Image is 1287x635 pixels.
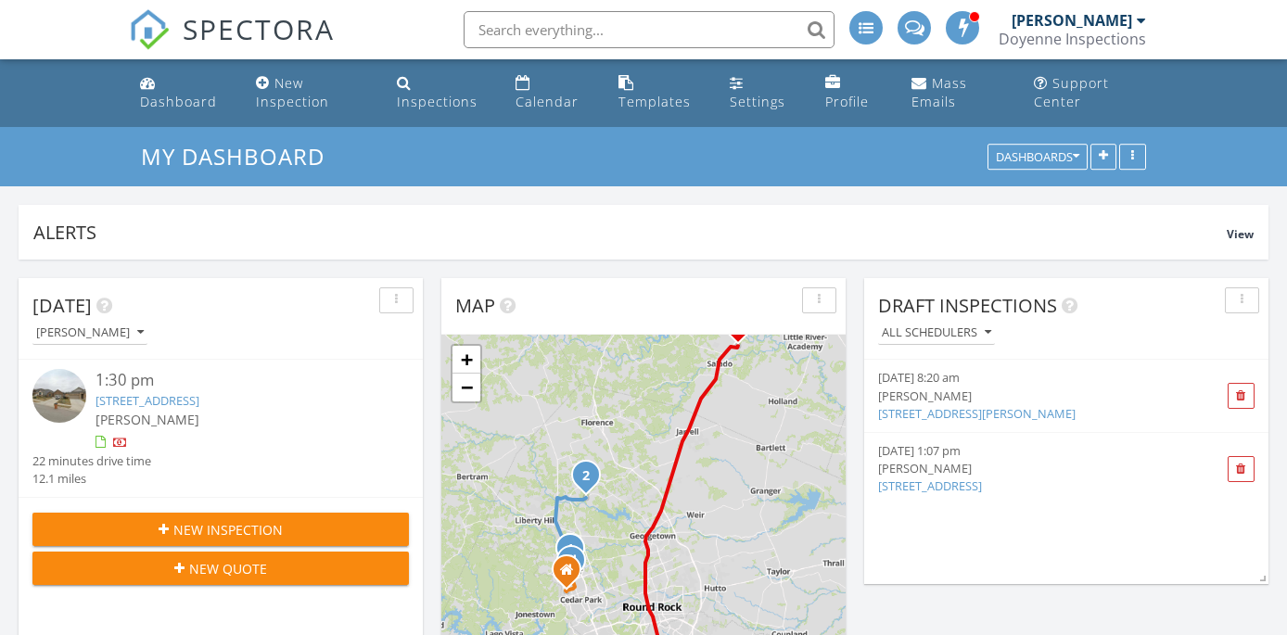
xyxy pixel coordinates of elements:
div: 2726 Granite Creek Drive, Leander TX 78641 [567,569,578,580]
input: Search everything... [464,11,835,48]
div: Settings [730,93,785,110]
div: Profile [825,93,869,110]
span: Draft Inspections [878,293,1057,318]
div: New Inspection [256,74,329,110]
button: All schedulers [878,321,995,346]
span: View [1227,226,1254,242]
a: Dashboard [133,67,234,120]
a: Calendar [508,67,596,120]
div: Doyenne Inspections [999,30,1146,48]
div: Alerts [33,220,1227,245]
span: New Quote [189,559,267,578]
i: 1 [567,543,574,556]
div: [PERSON_NAME] [36,326,144,339]
a: 1:30 pm [STREET_ADDRESS] [PERSON_NAME] 22 minutes drive time 12.1 miles [32,369,409,488]
a: [STREET_ADDRESS] [96,392,199,409]
i: 2 [582,470,590,483]
div: [PERSON_NAME] [878,387,1191,405]
button: Dashboards [988,145,1088,171]
a: Zoom out [452,374,480,401]
div: 22 minutes drive time [32,452,151,470]
a: Templates [611,67,708,120]
div: Support Center [1034,74,1109,110]
div: 208 Inlet Ln, Leander, TX 78641 [570,548,581,559]
a: Inspections [389,67,493,120]
div: All schedulers [882,326,991,339]
button: [PERSON_NAME] [32,321,147,346]
button: New Inspection [32,513,409,546]
span: Map [455,293,495,318]
span: New Inspection [173,520,283,540]
button: New Quote [32,552,409,585]
a: SPECTORA [129,25,335,64]
img: streetview [32,369,86,423]
div: 1804 Killarney, Leander Texas 78641 [571,560,582,571]
a: Zoom in [452,346,480,374]
span: [PERSON_NAME] [96,411,199,428]
span: SPECTORA [183,9,335,48]
div: Templates [618,93,691,110]
a: Settings [722,67,803,120]
a: [DATE] 1:07 pm [PERSON_NAME] [STREET_ADDRESS] [878,442,1191,496]
a: My Dashboard [141,141,340,171]
div: [DATE] 8:20 am [878,369,1191,387]
div: [PERSON_NAME] [878,460,1191,477]
a: Mass Emails [904,67,1012,120]
img: The Best Home Inspection Software - Spectora [129,9,170,50]
div: Dashboards [996,151,1079,164]
div: Inspections [397,93,478,110]
a: [STREET_ADDRESS] [878,477,982,494]
span: [DATE] [32,293,92,318]
div: Dashboard [140,93,217,110]
div: 1:30 pm [96,369,378,392]
div: [DATE] 1:07 pm [878,442,1191,460]
a: New Inspection [248,67,375,120]
a: [STREET_ADDRESS][PERSON_NAME] [878,405,1076,422]
a: Company Profile [818,67,889,120]
a: [DATE] 8:20 am [PERSON_NAME] [STREET_ADDRESS][PERSON_NAME] [878,369,1191,423]
div: Calendar [516,93,579,110]
div: [PERSON_NAME] [1012,11,1132,30]
a: Support Center [1026,67,1154,120]
div: 12.1 miles [32,470,151,488]
div: Mass Emails [911,74,967,110]
div: 113 Stonebluff, Georgetown , TX 78633 [586,475,597,486]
